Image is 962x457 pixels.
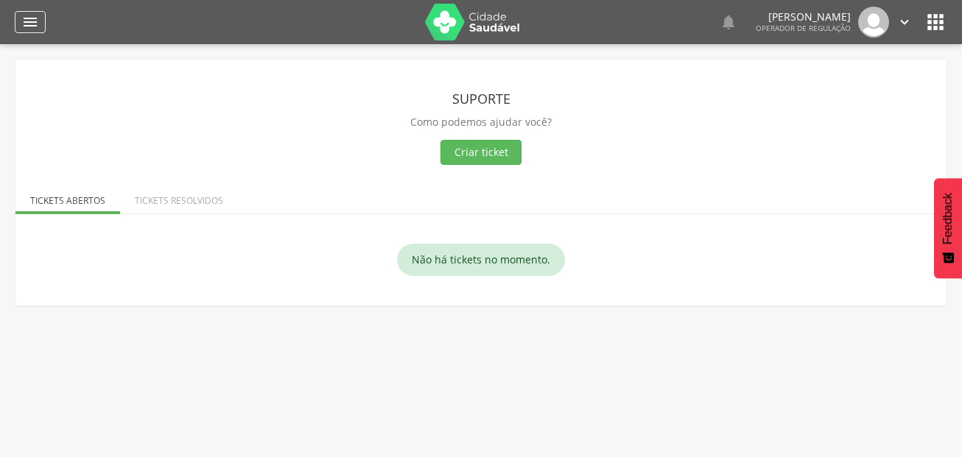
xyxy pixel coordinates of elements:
span: Operador de regulação [756,23,851,33]
i:  [924,10,947,34]
a: Criar ticket [440,144,522,158]
p: [PERSON_NAME] [756,12,851,22]
li: Tickets resolvidos [120,180,238,214]
button: Criar ticket [440,140,522,165]
p: Como podemos ajudar você? [27,112,935,132]
a:  [720,7,737,38]
header: Suporte [27,85,935,112]
i:  [896,14,913,30]
i:  [21,13,39,31]
span: Feedback [941,193,955,244]
button: Feedback - Mostrar pesquisa [934,178,962,278]
a:  [896,7,913,38]
div: Não há tickets no momento. [397,244,565,276]
i:  [720,13,737,31]
a:  [15,11,46,33]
